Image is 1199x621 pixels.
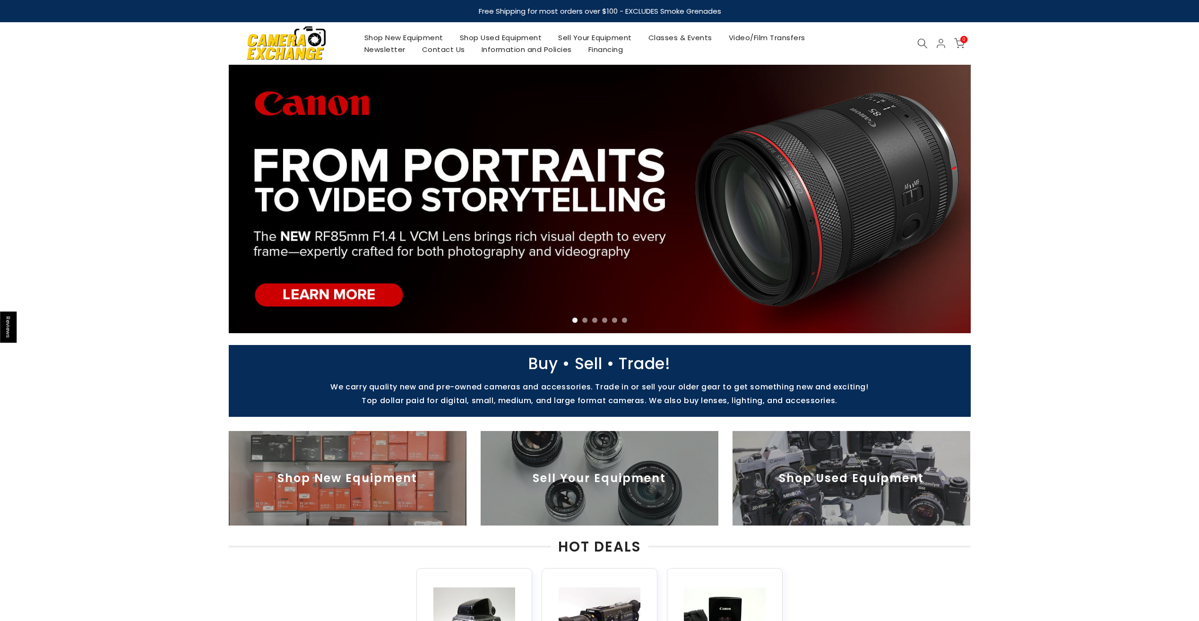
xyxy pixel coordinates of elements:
[602,318,607,323] li: Page dot 4
[954,38,965,49] a: 0
[224,396,975,405] p: Top dollar paid for digital, small, medium, and large format cameras. We also buy lenses, lightin...
[473,43,580,55] a: Information and Policies
[478,6,721,16] strong: Free Shipping for most orders over $100 - EXCLUDES Smoke Grenades
[224,382,975,391] p: We carry quality new and pre-owned cameras and accessories. Trade in or sell your older gear to g...
[572,318,578,323] li: Page dot 1
[414,43,473,55] a: Contact Us
[551,540,648,554] span: HOT DEALS
[451,32,550,43] a: Shop Used Equipment
[224,359,975,368] p: Buy • Sell • Trade!
[640,32,720,43] a: Classes & Events
[550,32,640,43] a: Sell Your Equipment
[592,318,597,323] li: Page dot 3
[960,36,967,43] span: 0
[622,318,627,323] li: Page dot 6
[720,32,813,43] a: Video/Film Transfers
[356,32,451,43] a: Shop New Equipment
[580,43,631,55] a: Financing
[356,43,414,55] a: Newsletter
[582,318,587,323] li: Page dot 2
[612,318,617,323] li: Page dot 5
